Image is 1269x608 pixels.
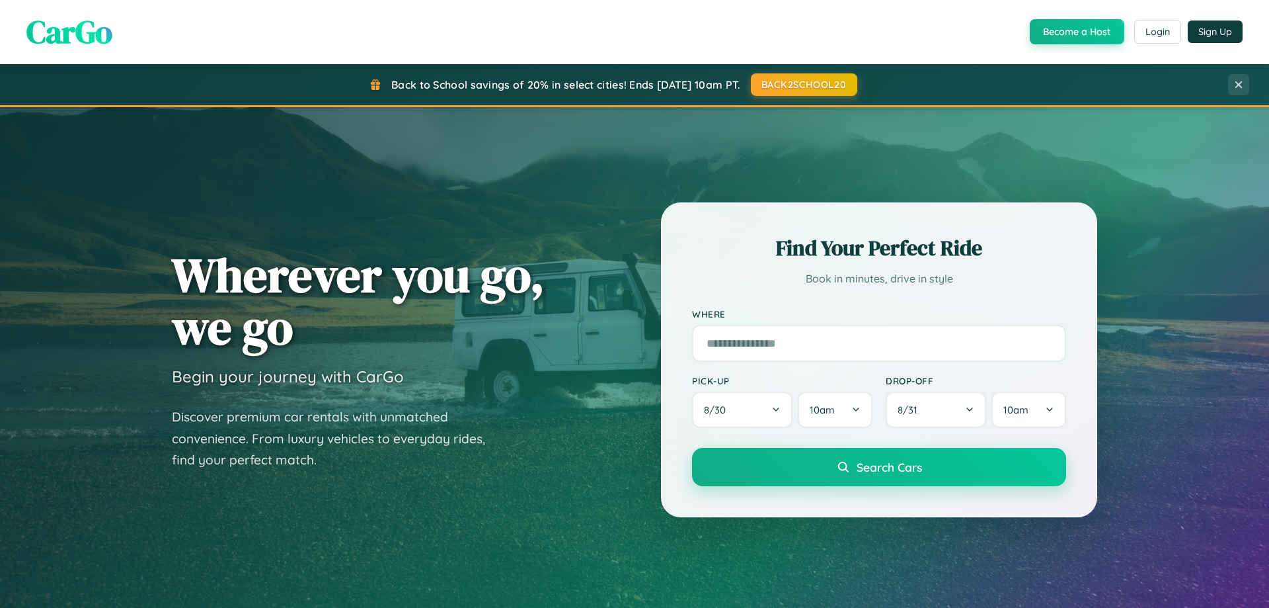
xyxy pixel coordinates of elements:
span: Search Cars [857,460,922,474]
button: BACK2SCHOOL20 [751,73,857,96]
h1: Wherever you go, we go [172,249,545,353]
button: Search Cars [692,448,1066,486]
label: Where [692,308,1066,320]
button: 8/31 [886,392,986,428]
span: 10am [1003,404,1028,416]
button: 8/30 [692,392,792,428]
button: 10am [991,392,1066,428]
h3: Begin your journey with CarGo [172,367,404,386]
button: Sign Up [1188,21,1243,43]
label: Pick-up [692,375,872,386]
span: CarGo [26,10,112,54]
span: 8 / 30 [704,404,732,416]
span: Back to School savings of 20% in select cities! Ends [DATE] 10am PT. [391,78,740,91]
button: Become a Host [1030,19,1124,44]
span: 10am [810,404,835,416]
p: Discover premium car rentals with unmatched convenience. From luxury vehicles to everyday rides, ... [172,406,502,471]
span: 8 / 31 [898,404,924,416]
h2: Find Your Perfect Ride [692,234,1066,263]
button: 10am [798,392,872,428]
p: Book in minutes, drive in style [692,269,1066,288]
label: Drop-off [886,375,1066,386]
button: Login [1134,20,1181,44]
